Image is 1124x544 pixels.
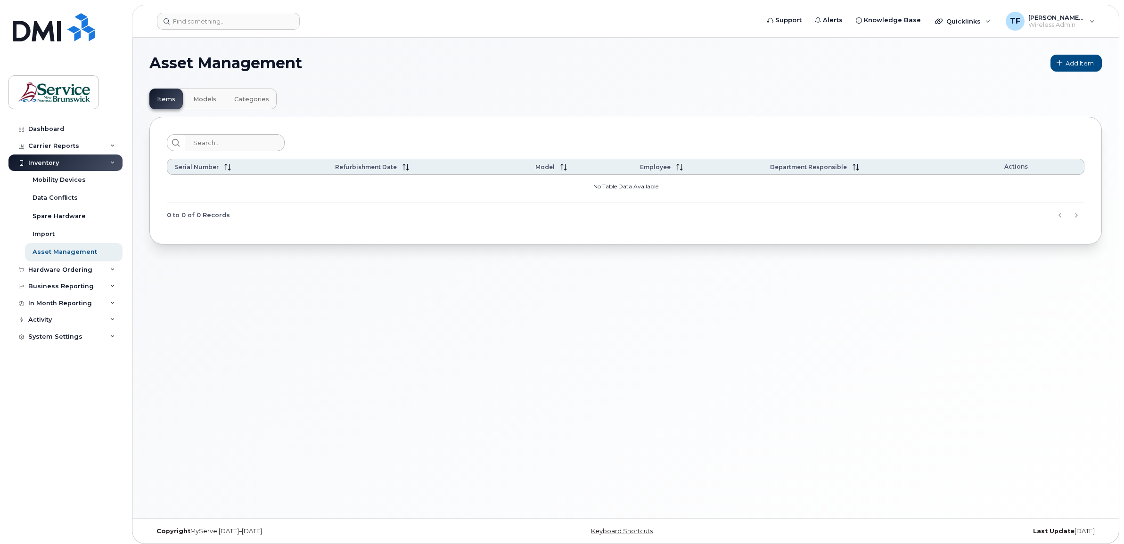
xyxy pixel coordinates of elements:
[591,528,653,535] a: Keyboard Shortcuts
[149,528,467,535] div: MyServe [DATE]–[DATE]
[1004,163,1028,170] span: Actions
[770,163,847,171] span: Department Responsible
[784,528,1102,535] div: [DATE]
[234,96,269,103] span: Categories
[535,163,555,171] span: Model
[167,208,230,222] span: 0 to 0 of 0 Records
[1033,528,1075,535] strong: Last Update
[149,56,302,70] span: Asset Management
[156,528,190,535] strong: Copyright
[167,175,1084,203] td: No Table Data Available
[640,163,671,171] span: Employee
[1050,55,1102,72] a: Add Item
[175,163,219,171] span: Serial Number
[1066,59,1094,68] span: Add Item
[335,163,397,171] span: Refurbishment Date
[193,96,216,103] span: Models
[185,134,285,151] input: Search...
